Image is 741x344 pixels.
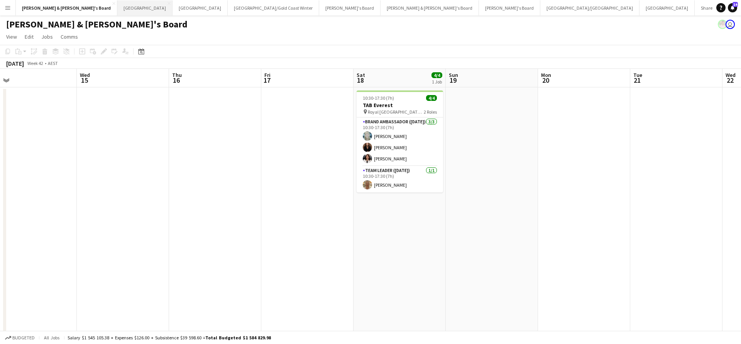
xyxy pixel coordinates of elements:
[25,60,45,66] span: Week 42
[16,0,117,15] button: [PERSON_NAME] & [PERSON_NAME]'s Board
[632,76,642,85] span: 21
[205,335,271,341] span: Total Budgeted $1 584 829.98
[368,109,424,115] span: Royal [GEOGRAPHIC_DATA] - [GEOGRAPHIC_DATA]
[728,3,737,12] a: 14
[319,0,381,15] button: [PERSON_NAME]'s Board
[726,20,735,29] app-user-avatar: James Millard
[68,335,271,341] div: Salary $1 545 105.38 + Expenses $126.00 + Subsistence $39 598.60 =
[173,0,228,15] button: [GEOGRAPHIC_DATA]
[6,60,24,67] div: [DATE]
[448,76,458,85] span: 19
[264,72,271,78] span: Fri
[117,0,173,15] button: [GEOGRAPHIC_DATA]
[540,0,639,15] button: [GEOGRAPHIC_DATA]/[GEOGRAPHIC_DATA]
[449,72,458,78] span: Sun
[726,72,736,78] span: Wed
[80,72,90,78] span: Wed
[48,60,58,66] div: AEST
[263,76,271,85] span: 17
[733,2,738,7] span: 14
[541,72,551,78] span: Mon
[540,76,551,85] span: 20
[357,118,443,166] app-card-role: Brand Ambassador ([DATE])3/310:30-17:30 (7h)[PERSON_NAME][PERSON_NAME][PERSON_NAME]
[357,72,365,78] span: Sat
[432,79,442,85] div: 1 Job
[41,33,53,40] span: Jobs
[355,76,365,85] span: 18
[6,19,188,30] h1: [PERSON_NAME] & [PERSON_NAME]'s Board
[25,33,34,40] span: Edit
[38,32,56,42] a: Jobs
[22,32,37,42] a: Edit
[42,335,61,341] span: All jobs
[61,33,78,40] span: Comms
[424,109,437,115] span: 2 Roles
[633,72,642,78] span: Tue
[363,95,394,101] span: 10:30-17:30 (7h)
[12,335,35,341] span: Budgeted
[6,33,17,40] span: View
[426,95,437,101] span: 4/4
[718,20,727,29] app-user-avatar: Arrence Torres
[357,166,443,192] app-card-role: Team Leader ([DATE])1/110:30-17:30 (7h)[PERSON_NAME]
[357,102,443,109] h3: TAB Everest
[3,32,20,42] a: View
[357,90,443,192] app-job-card: 10:30-17:30 (7h)4/4TAB Everest Royal [GEOGRAPHIC_DATA] - [GEOGRAPHIC_DATA]2 RolesBrand Ambassador...
[639,0,695,15] button: [GEOGRAPHIC_DATA]
[381,0,479,15] button: [PERSON_NAME] & [PERSON_NAME]'s Board
[724,76,736,85] span: 22
[171,76,182,85] span: 16
[431,72,442,78] span: 4/4
[58,32,81,42] a: Comms
[228,0,319,15] button: [GEOGRAPHIC_DATA]/Gold Coast Winter
[79,76,90,85] span: 15
[479,0,540,15] button: [PERSON_NAME]'s Board
[4,334,36,342] button: Budgeted
[172,72,182,78] span: Thu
